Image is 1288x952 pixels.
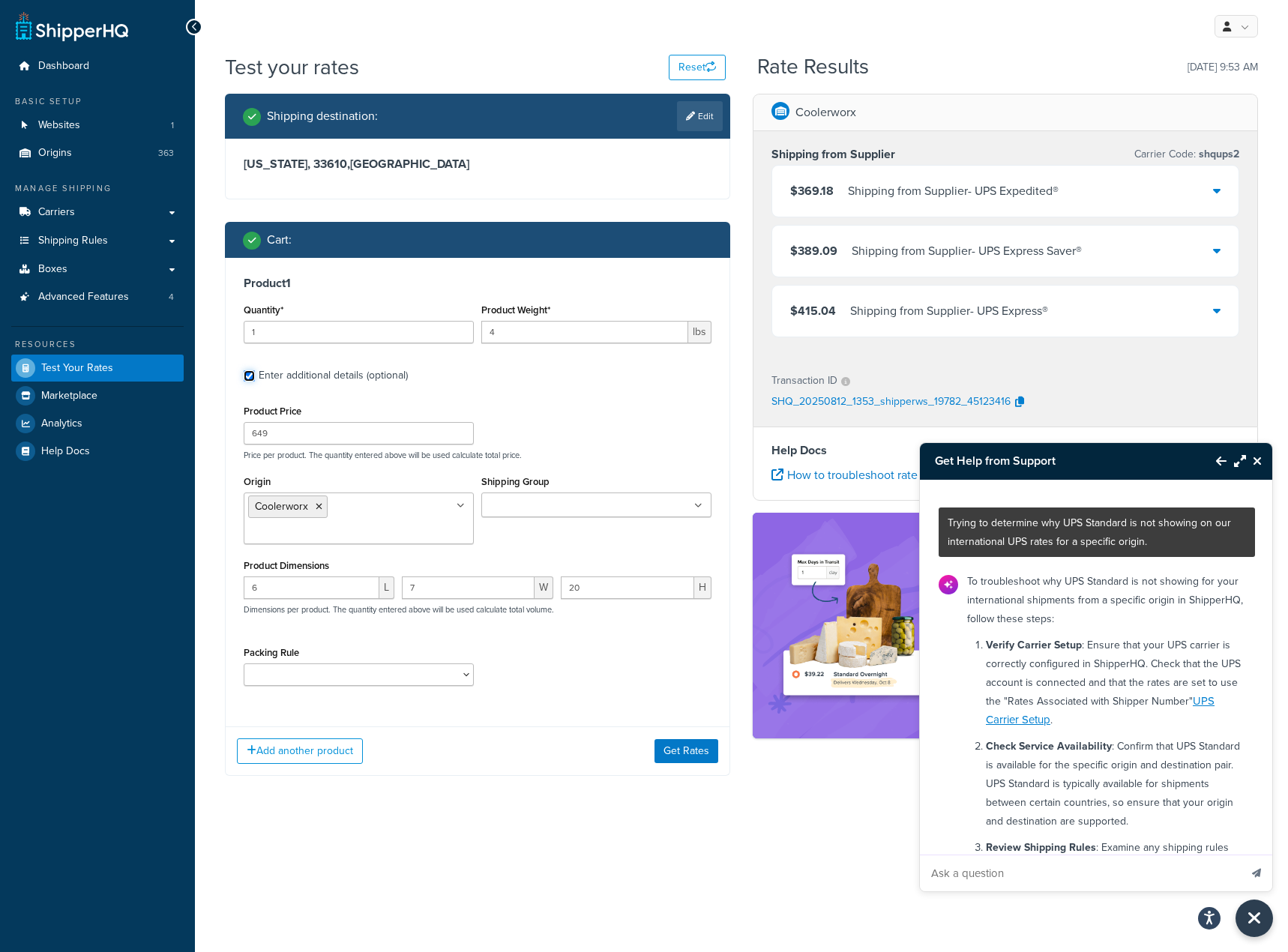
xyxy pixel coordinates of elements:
label: Origin [244,476,271,487]
div: Shipping from Supplier - UPS Express Saver® [852,241,1082,262]
label: Packing Rule [244,647,299,658]
p: Trying to determine why UPS Standard is not showing on our international UPS rates for a specific... [948,513,1246,551]
span: Carriers [38,206,75,219]
h3: Get Help from Support [920,443,1201,479]
label: Product Price [244,406,301,417]
p: SHQ_20250812_1353_shipperws_19782_45123416 [771,391,1011,414]
div: Manage Shipping [11,182,184,195]
span: L [379,576,394,599]
span: Marketplace [41,390,97,403]
p: To troubleshoot why UPS Standard is not showing for your international shipments from a specific ... [967,572,1246,628]
h4: Help Docs [771,442,1239,460]
button: Maximize Resource Center [1227,444,1246,478]
p: : Confirm that UPS Standard is available for the specific origin and destination pair. UPS Standa... [986,737,1246,831]
span: lbs [688,321,711,343]
span: Coolerworx [255,498,308,514]
a: Boxes [11,256,184,283]
button: Close Resource Center [1246,452,1272,470]
span: Test Your Rates [41,362,113,375]
a: Origins363 [11,139,184,167]
span: Advanced Features [38,291,129,304]
span: 4 [169,291,174,304]
strong: Check Service Availability [986,738,1112,754]
div: Basic Setup [11,95,184,108]
a: Dashboard [11,52,184,80]
span: H [694,576,711,599]
button: Reset [669,55,726,80]
p: [DATE] 9:53 AM [1188,57,1258,78]
label: Product Dimensions [244,560,329,571]
img: feature-image-ddt-36eae7f7280da8017bfb280eaccd9c446f90b1fe08728e4019434db127062ab4.png [775,535,933,715]
button: Get Rates [654,739,718,763]
h2: Shipping destination : [267,109,378,123]
button: Back to Resource Center [1201,444,1227,478]
h3: Product 1 [244,276,711,291]
span: W [535,576,553,599]
p: Coolerworx [795,102,856,123]
input: 0.00 [481,321,688,343]
a: Shipping Rules [11,227,184,255]
span: shqups2 [1196,146,1239,162]
strong: Verify Carrier Setup [986,637,1082,653]
li: Origins [11,139,184,167]
a: Edit [677,101,723,131]
div: Shipping from Supplier - UPS Expedited® [848,181,1059,202]
img: Bot Avatar [939,575,958,594]
label: Shipping Group [481,476,550,487]
h2: Rate Results [757,55,869,79]
span: 1 [171,119,174,132]
input: Enter additional details (optional) [244,370,255,382]
a: Advanced Features4 [11,283,184,311]
a: Test Your Rates [11,355,184,382]
li: Advanced Features [11,283,184,311]
span: Shipping Rules [38,235,108,247]
p: Price per product. The quantity entered above will be used calculate total price. [240,450,715,460]
span: $415.04 [790,302,836,319]
button: Send message [1241,855,1272,891]
h2: Cart : [267,233,292,247]
a: Analytics [11,410,184,437]
a: How to troubleshoot rate discrepancies [771,466,993,483]
label: Product Weight* [481,304,550,316]
div: Resources [11,338,184,351]
p: : Ensure that your UPS carrier is correctly configured in ShipperHQ. Check that the UPS account i... [986,636,1246,729]
span: Dashboard [38,60,89,73]
h1: Test your rates [225,52,359,82]
span: Origins [38,147,72,160]
p: Dimensions per product. The quantity entered above will be used calculate total volume. [240,604,554,615]
a: Marketplace [11,382,184,409]
a: Websites1 [11,112,184,139]
div: Enter additional details (optional) [259,365,408,386]
h3: Shipping from Supplier [771,147,895,162]
p: Transaction ID [771,370,837,391]
button: Add another product [237,738,363,764]
input: 0.0 [244,321,474,343]
span: $369.18 [790,182,834,199]
span: Help Docs [41,445,90,458]
span: Boxes [38,263,67,276]
span: Analytics [41,418,82,430]
span: 363 [158,147,174,160]
div: Shipping from Supplier - UPS Express® [850,301,1048,322]
a: UPS Carrier Setup [986,693,1215,728]
input: Ask a question [920,855,1239,891]
a: Help Docs [11,438,184,465]
a: Carriers [11,199,184,226]
span: $389.09 [790,242,837,259]
p: : Examine any shipping rules you have set up in ShipperHQ that might be affecting the availabilit... [986,838,1246,932]
h3: [US_STATE], 33610 , [GEOGRAPHIC_DATA] [244,157,711,172]
p: Carrier Code: [1134,144,1239,165]
span: Websites [38,119,80,132]
li: Websites [11,112,184,139]
label: Quantity* [244,304,283,316]
strong: Review Shipping Rules [986,840,1096,855]
button: Close Resource Center [1236,900,1273,937]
